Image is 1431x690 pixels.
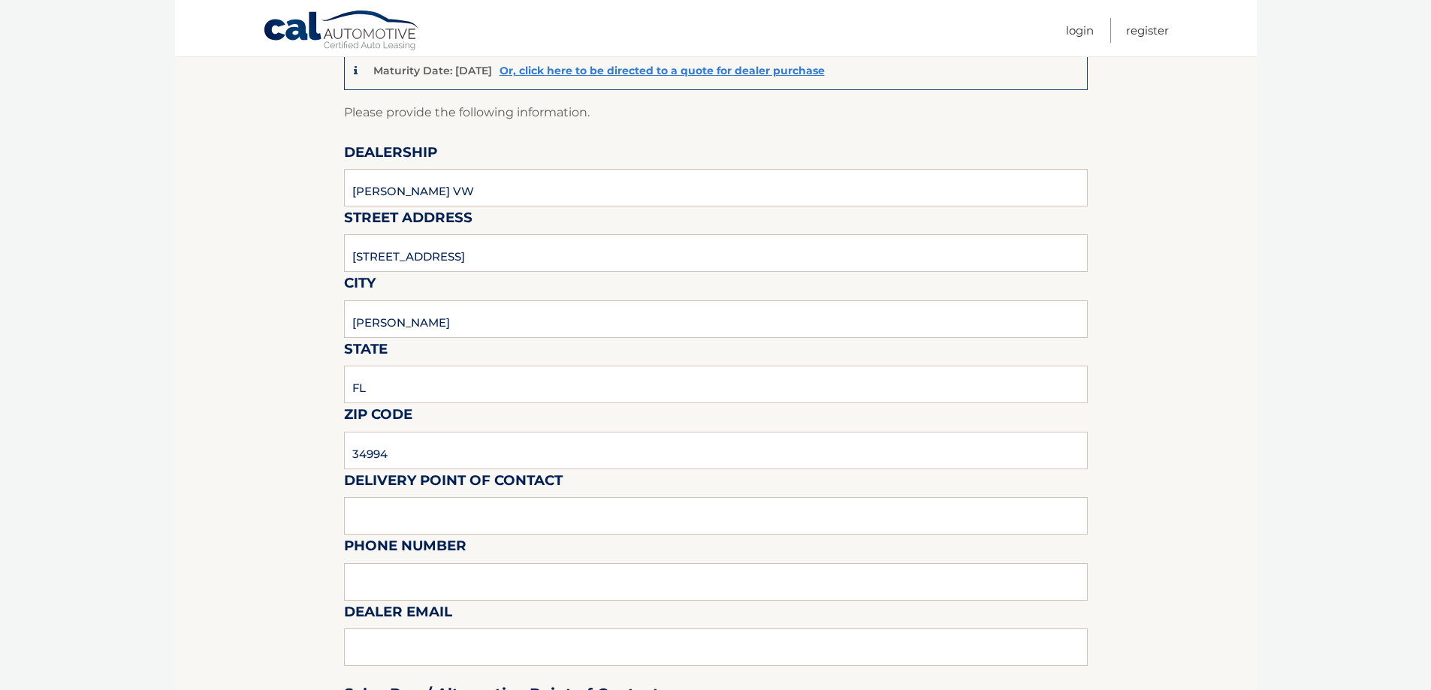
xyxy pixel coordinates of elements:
label: Zip Code [344,403,412,431]
label: Street Address [344,206,472,234]
a: Login [1066,18,1094,43]
label: Dealership [344,141,437,169]
p: Maturity Date: [DATE] [373,64,492,77]
label: Delivery Point of Contact [344,469,563,497]
label: Dealer Email [344,601,452,628]
label: State [344,338,388,366]
a: Cal Automotive [263,10,421,53]
label: Phone Number [344,535,466,562]
label: City [344,272,376,300]
p: Please provide the following information. [344,102,1088,123]
a: Or, click here to be directed to a quote for dealer purchase [500,64,825,77]
a: Register [1126,18,1169,43]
